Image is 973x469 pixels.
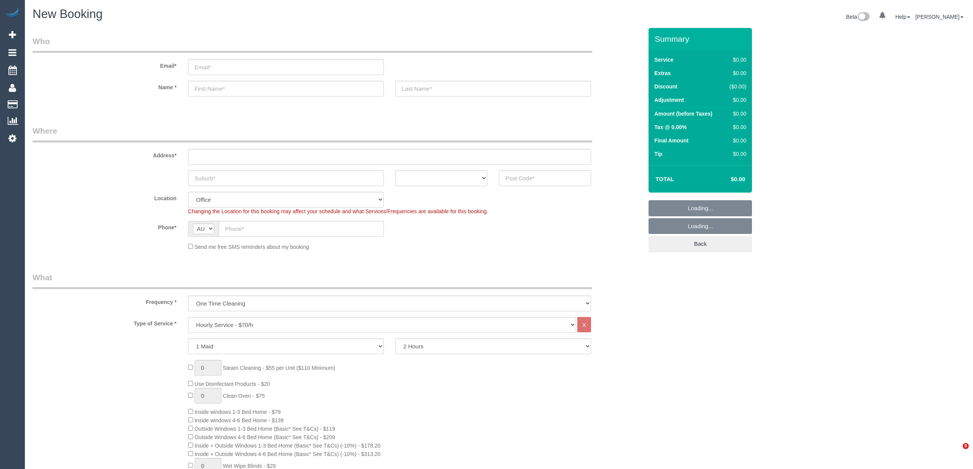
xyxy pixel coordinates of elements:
img: Automaid Logo [5,8,20,18]
legend: Where [33,125,592,142]
div: $0.00 [726,110,746,118]
div: $0.00 [726,137,746,144]
div: $0.00 [726,123,746,131]
div: $0.00 [726,56,746,64]
div: $0.00 [726,69,746,77]
legend: Who [33,36,592,53]
span: Use Disinfectant Products - $20 [195,381,270,387]
label: Location [27,192,182,202]
label: Discount [654,83,677,90]
a: Back [649,236,752,252]
label: Type of Service * [27,317,182,327]
iframe: Intercom live chat [947,443,965,461]
a: [PERSON_NAME] [916,14,963,20]
input: Post Code* [499,170,591,186]
span: Inside windows 1-3 Bed Home - $79 [195,409,281,415]
span: Outside Windows 1-3 Bed Home (Basic* See T&Cs) - $119 [195,426,335,432]
span: Send me free SMS reminders about my booking [195,244,309,250]
h3: Summary [655,34,748,43]
input: Phone* [219,221,384,237]
span: Changing the Location for this booking may affect your schedule and what Services/Frequencies are... [188,208,488,214]
span: 5 [963,443,969,449]
label: Final Amount [654,137,688,144]
input: Last Name* [395,81,591,96]
span: Inside + Outside Windows 1-3 Bed Home (Basic* See T&Cs) (-10%) - $178.20 [195,443,381,449]
input: Email* [188,59,384,75]
label: Adjustment [654,96,684,104]
span: Steam Cleaning - $55 per Unit ($110 Minimum) [223,365,335,371]
span: Inside + Outside Windows 4-6 Bed Home (Basic* See T&Cs) (-10%) - $313.20 [195,451,381,457]
div: ($0.00) [726,83,746,90]
img: New interface [857,12,870,22]
label: Frequency * [27,296,182,306]
label: Email* [27,59,182,70]
label: Amount (before Taxes) [654,110,712,118]
label: Name * [27,81,182,91]
span: Inside windows 4-6 Bed Home - $139 [195,417,284,423]
span: Wet Wipe Blinds - $29 [223,463,276,469]
div: $0.00 [726,96,746,104]
label: Tax @ 0.00% [654,123,686,131]
span: New Booking [33,7,103,21]
div: $0.00 [726,150,746,158]
label: Phone* [27,221,182,231]
strong: Total [655,176,674,182]
legend: What [33,272,592,289]
label: Service [654,56,673,64]
span: Outside Windows 4-6 Bed Home (Basic* See T&Cs) - $209 [195,434,335,440]
input: Suburb* [188,170,384,186]
label: Tip [654,150,662,158]
a: Help [895,14,910,20]
label: Extras [654,69,671,77]
h4: $0.00 [708,176,745,183]
a: Beta [846,14,870,20]
label: Address* [27,149,182,159]
input: First Name* [188,81,384,96]
span: Clean Oven - $75 [223,393,265,399]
